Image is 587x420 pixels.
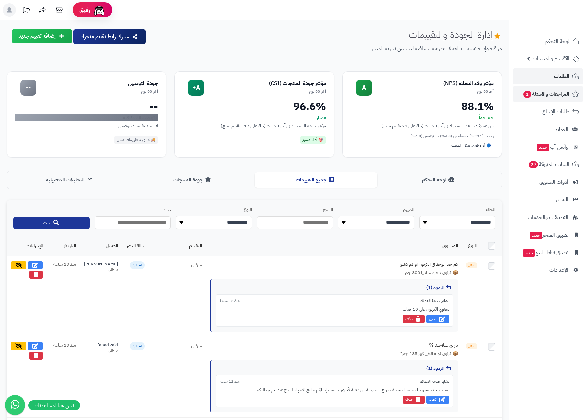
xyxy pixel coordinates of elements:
[513,121,583,137] a: العملاء
[466,343,477,349] span: سؤال
[152,45,502,52] p: مراقبة وإدارة تقييمات العملاء بطريقة احترافية لتحسين تجربة المتجر
[446,142,494,150] div: 🔵 أداء قوي، يمكن التحسين
[204,89,326,94] div: آخر 90 يوم
[358,342,458,349] div: تاريخ صلاحيته؟؟
[426,396,449,404] button: تحرير
[84,261,118,267] div: [PERSON_NAME]
[523,91,532,98] span: 1
[47,337,80,418] td: منذ 13 ساعة
[554,72,569,81] span: الطلبات
[528,213,568,222] span: التطبيقات والخدمات
[15,114,158,121] div: لا توجد بيانات كافية
[419,207,495,213] label: الحالة
[420,379,449,384] span: بشاير خدمة العملاء
[12,29,72,43] button: إضافة تقييم جديد
[84,267,118,273] div: 0 طلب
[351,133,494,139] div: راضين (90.5%) • محايدين (4.8%) • منزعجين (4.8%)
[15,122,158,129] div: لا توجد تقييمات توصيل
[372,80,494,87] div: مؤشر ولاء العملاء (NPS)
[183,122,326,129] div: مؤشر جودة المنتجات في آخر 90 يوم (بناءً على 117 تقييم منتج)
[183,114,326,121] div: ممتاز
[93,3,106,17] img: ai-face.png
[529,161,538,169] span: 29
[513,209,583,225] a: التطبيقات والخدمات
[403,396,425,404] button: حذف
[549,265,568,275] span: الإعدادات
[513,33,583,49] a: لوحة التحكم
[84,348,118,354] div: 2 طلب
[220,298,240,304] span: منذ 12 ساعة
[122,236,149,256] th: حالة النشر
[191,261,202,269] span: سؤال
[18,3,34,18] a: تحديثات المنصة
[220,379,240,384] span: منذ 12 ساعة
[15,101,158,112] div: --
[36,89,158,94] div: آخر 90 يوم
[522,248,568,257] span: تطبيق نقاط البيع
[542,107,569,116] span: طلبات الإرجاع
[523,89,569,99] span: المراجعات والأسئلة
[188,80,204,96] div: A+
[216,284,453,291] div: الردود (1)
[20,80,36,96] div: --
[220,387,449,393] div: بسبب تجدد مخزوننا باستمرار، يختلف تاريخ الصلاحية من دفعة لأخرى. نسعد بإخباركم بتاريخ الانتهاء الم...
[405,269,458,276] span: 📦 كرتون دجاج ساديا 800 جم
[338,207,414,213] label: التقييم
[351,122,494,129] div: من عملائك سعداء بمتجرك في آخر 90 يوم (بناءً على 21 تقييم متجر)
[513,192,583,208] a: التقارير
[206,236,462,256] th: المحتوى
[191,342,202,350] span: سؤال
[300,136,326,144] div: 🎯 أداء متميز
[36,80,158,87] div: جودة التوصيل
[513,157,583,172] a: السلات المتروكة29
[351,101,494,112] div: 88.1%
[84,342,118,348] div: Fahad zaid
[351,114,494,121] div: جيد جداً
[556,195,568,204] span: التقارير
[466,262,477,268] span: سؤال
[149,236,206,256] th: التقييم
[420,298,449,304] span: بشاير خدمة العملاء
[426,315,449,323] button: تحرير
[257,207,333,213] label: المنتج
[131,172,255,187] button: جودة المنتجات
[555,125,568,134] span: العملاء
[7,236,47,256] th: الإجراءات
[400,350,458,357] span: 📦 كرتون تونة الخير كبير 185 جم*
[183,101,326,112] div: 96.6%
[523,249,535,257] span: جديد
[403,315,425,323] button: حذف
[545,37,569,46] span: لوحة التحكم
[356,80,372,96] div: A
[513,139,583,155] a: وآتس آبجديد
[533,54,569,63] span: الأقسام والمنتجات
[47,236,80,256] th: التاريخ
[372,89,494,94] div: آخر 90 يوم
[8,172,131,187] button: التحليلات التفصيلية
[13,217,90,229] button: بحث
[47,256,80,337] td: منذ 13 ساعة
[539,177,568,187] span: أدوات التسويق
[528,160,569,169] span: السلات المتروكة
[176,207,252,213] label: النوع
[536,142,568,152] span: وآتس آب
[529,230,568,240] span: تطبيق المتجر
[95,207,171,213] label: بحث
[216,365,453,372] div: الردود (1)
[130,342,145,350] span: تم الرد
[513,227,583,243] a: تطبيق المتجرجديد
[513,245,583,261] a: تطبيق نقاط البيعجديد
[513,174,583,190] a: أدوات التسويق
[513,104,583,120] a: طلبات الإرجاع
[513,86,583,102] a: المراجعات والأسئلة1
[530,232,542,239] span: جديد
[542,15,581,29] img: logo-2.png
[73,29,146,44] button: شارك رابط تقييم متجرك
[255,172,378,187] button: جميع التقييمات
[462,236,481,256] th: النوع
[513,262,583,278] a: الإعدادات
[409,29,502,40] h1: إدارة الجودة والتقييمات
[537,144,549,151] span: جديد
[80,236,122,256] th: العميل
[513,68,583,84] a: الطلبات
